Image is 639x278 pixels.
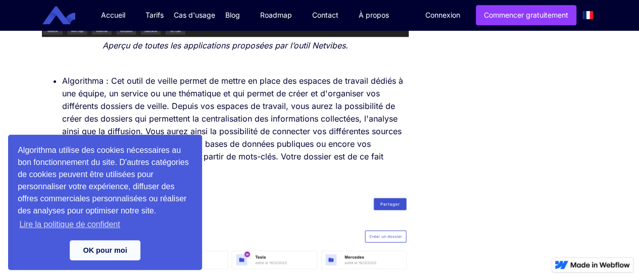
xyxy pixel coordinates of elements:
[174,10,215,20] div: Cas d'usage
[418,6,468,25] a: Connexion
[70,240,140,260] a: dismiss cookie message
[476,5,576,25] a: Commencer gratuitement
[8,135,202,270] div: cookieconsent
[42,57,409,70] p: ‍
[18,217,122,232] a: learn more about cookies
[50,6,83,25] a: home
[103,40,348,50] em: Aperçu de toutes les applications proposées par l’outil Netvibes.
[62,75,409,176] li: Algorithma : Cet outil de veille permet de mettre en place des espaces de travail dédiés à une éq...
[570,262,630,268] img: Made in Webflow
[18,144,192,232] span: Algorithma utilise des cookies nécessaires au bon fonctionnement du site. D'autres catégories de ...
